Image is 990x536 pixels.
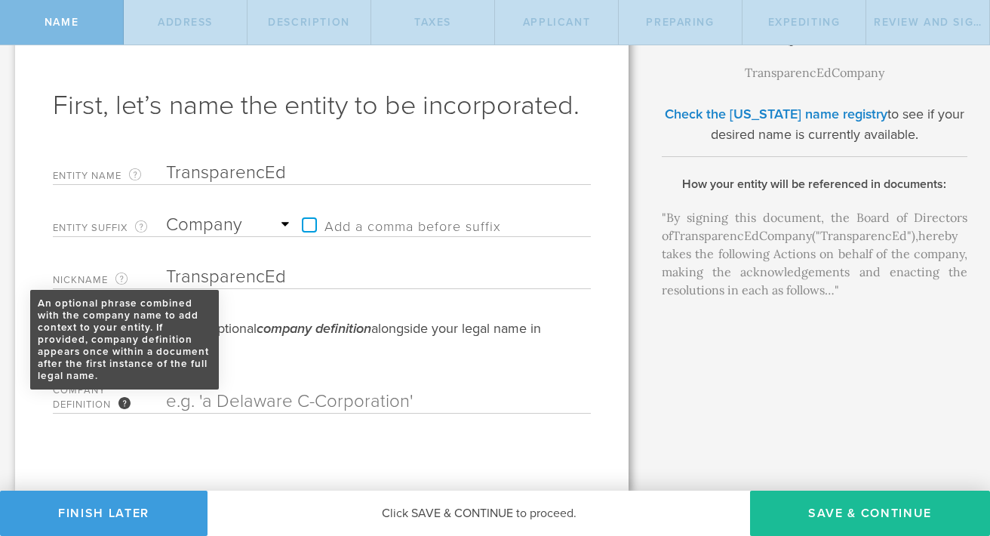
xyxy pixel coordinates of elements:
label: Entity Name [53,167,166,184]
span: Review and Sign [874,16,982,29]
h1: First, let’s name the entity to be incorporated. [53,88,591,124]
span: Expediting [768,16,841,29]
span: Address [158,16,213,29]
span: Company [759,228,812,243]
label: Add a comma before suffix [294,214,501,236]
button: Save & Continue [750,491,990,536]
span: TransparencEd [745,65,832,80]
span: TransparencEd [672,228,759,243]
span: Click SAVE & CONTINUE to proceed. [382,506,576,521]
label: Entity Suffix [53,219,166,236]
span: Applicant [523,16,590,29]
span: Taxes [414,16,451,29]
a: Check the [US_STATE] name registry [665,106,887,122]
iframe: Chat Widget [915,418,990,491]
span: Description [268,16,349,29]
span: Name [45,16,78,29]
span: Preparing [646,16,714,29]
div: "By signing this document, the Board of Directors of hereby takes the following Actions on behalf... [662,208,967,299]
input: Required [166,162,538,184]
label: Nickname [53,271,166,288]
input: e.g. 'a Delaware C-Corporation' [166,390,538,413]
label: Company Definition [53,386,166,413]
div: An optional phrase combined with the company name to add context to your entity. If provided, com... [38,297,211,382]
div: Do you wish to include an optional alongside your legal name in documents? [53,319,591,356]
span: ("TransparencEd"), [812,228,918,243]
span: Company [832,65,884,80]
em: company definition [257,320,371,337]
h2: How your entity will be referenced in documents: [662,176,967,193]
input: Required [166,266,538,288]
